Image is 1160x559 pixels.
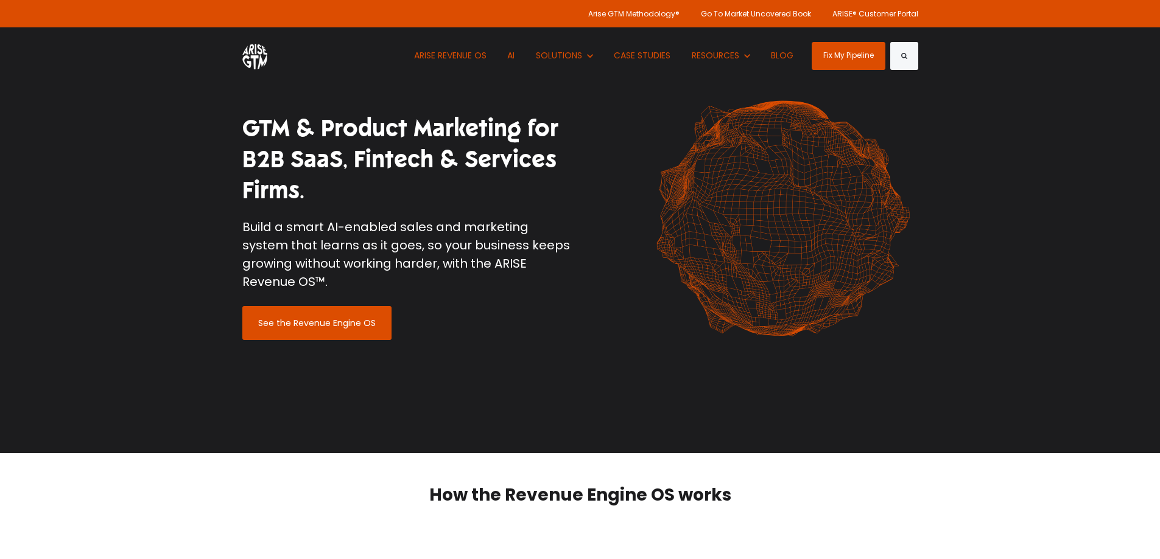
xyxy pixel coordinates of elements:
[647,88,918,349] img: shape-61 orange
[405,27,803,84] nav: Desktop navigation
[242,218,571,291] p: Build a smart AI-enabled sales and marketing system that learns as it goes, so your business keep...
[242,113,571,207] h1: GTM & Product Marketing for B2B SaaS, Fintech & Services Firms.
[405,27,496,84] a: ARISE REVENUE OS
[242,42,267,69] img: ARISE GTM logo (1) white
[527,27,602,84] button: Show submenu for SOLUTIONS SOLUTIONS
[242,306,392,340] a: See the Revenue Engine OS
[605,27,680,84] a: CASE STUDIES
[692,49,739,61] span: RESOURCES
[692,49,692,50] span: Show submenu for RESOURCES
[683,27,759,84] button: Show submenu for RESOURCES RESOURCES
[812,42,885,70] a: Fix My Pipeline
[242,484,918,507] h2: How the Revenue Engine OS works
[762,27,803,84] a: BLOG
[499,27,524,84] a: AI
[536,49,582,61] span: SOLUTIONS
[890,42,918,70] button: Search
